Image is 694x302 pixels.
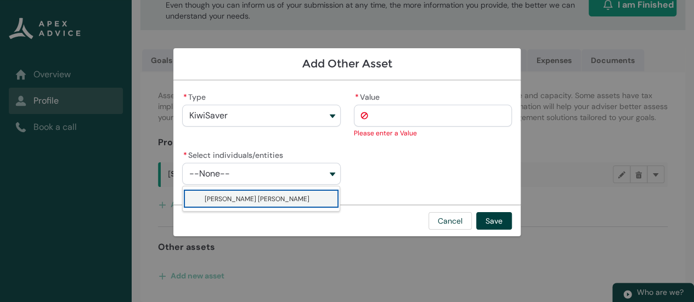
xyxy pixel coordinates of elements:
label: Value [354,89,384,102]
span: Natalie Rena Brierley [205,193,309,204]
abbr: required [183,92,187,102]
button: Save [476,212,512,230]
div: Select individuals/entities [182,186,340,212]
h1: Add Other Asset [182,57,512,71]
button: Type [182,105,340,127]
button: Select individuals/entities [182,163,340,185]
label: Type [182,89,210,102]
label: Select individuals/entities [182,147,287,161]
button: Cancel [428,212,472,230]
abbr: required [183,150,187,160]
span: KiwiSaver [189,111,228,121]
div: Please enter a Value [354,128,512,139]
abbr: required [355,92,359,102]
span: --None-- [189,169,230,179]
